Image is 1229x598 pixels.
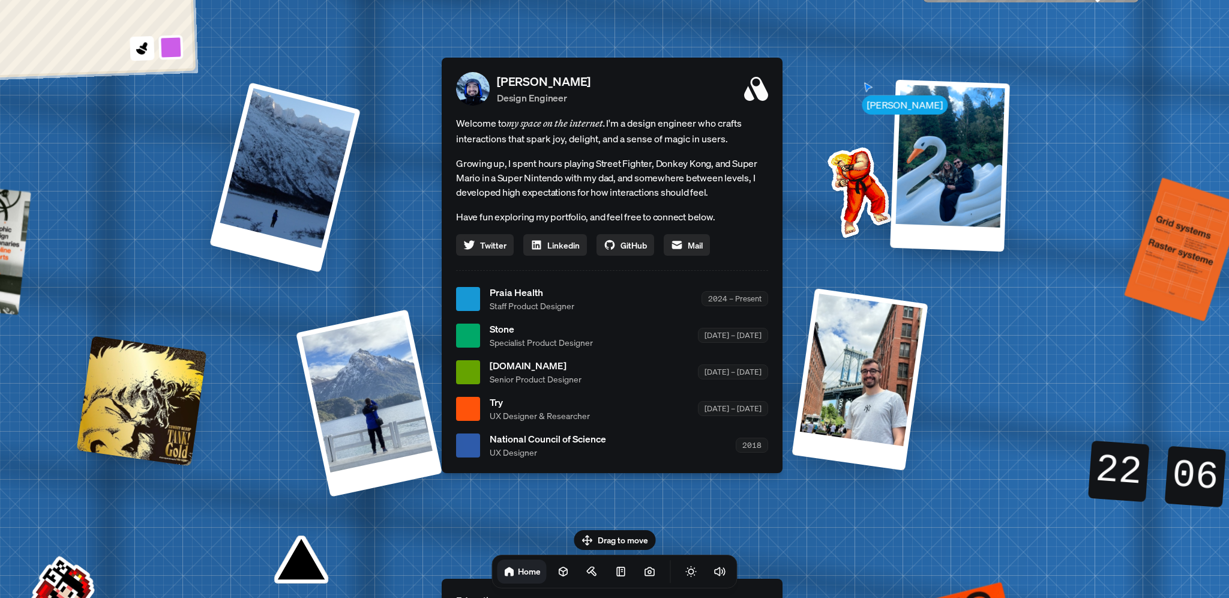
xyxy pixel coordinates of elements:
span: Try [490,395,590,409]
h1: Home [518,566,541,577]
span: Mail [688,239,703,252]
div: [DATE] – [DATE] [698,328,768,343]
span: Linkedin [547,239,580,252]
a: Twitter [456,234,514,256]
div: [DATE] – [DATE] [698,364,768,379]
a: GitHub [596,234,654,256]
span: GitHub [621,239,647,252]
span: Twitter [480,239,506,252]
p: Design Engineer [497,91,590,105]
span: UX Designer & Researcher [490,409,590,422]
a: Mail [664,234,710,256]
p: Have fun exploring my portfolio, and feel free to connect below. [456,209,768,225]
a: Linkedin [523,234,587,256]
img: Profile Picture [456,72,490,106]
div: [DATE] – [DATE] [698,401,768,416]
div: 2018 [736,438,768,453]
button: Toggle Theme [679,560,703,584]
span: Senior Product Designer [490,373,581,385]
img: Profile example [796,129,918,250]
span: [DOMAIN_NAME] [490,358,581,373]
p: [PERSON_NAME] [497,73,590,91]
span: Stone [490,322,593,336]
a: Home [497,560,547,584]
p: Growing up, I spent hours playing Street Fighter, Donkey Kong, and Super Mario in a Super Nintend... [456,156,768,199]
span: UX Designer [490,446,606,459]
span: Welcome to I'm a design engineer who crafts interactions that spark joy, delight, and a sense of ... [456,115,768,146]
div: 2024 – Present [702,291,768,306]
em: my space on the internet. [506,117,606,129]
span: National Council of Science [490,432,606,446]
span: Staff Product Designer [490,300,574,312]
span: Praia Health [490,285,574,300]
button: Toggle Audio [708,560,732,584]
span: Specialist Product Designer [490,336,593,349]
